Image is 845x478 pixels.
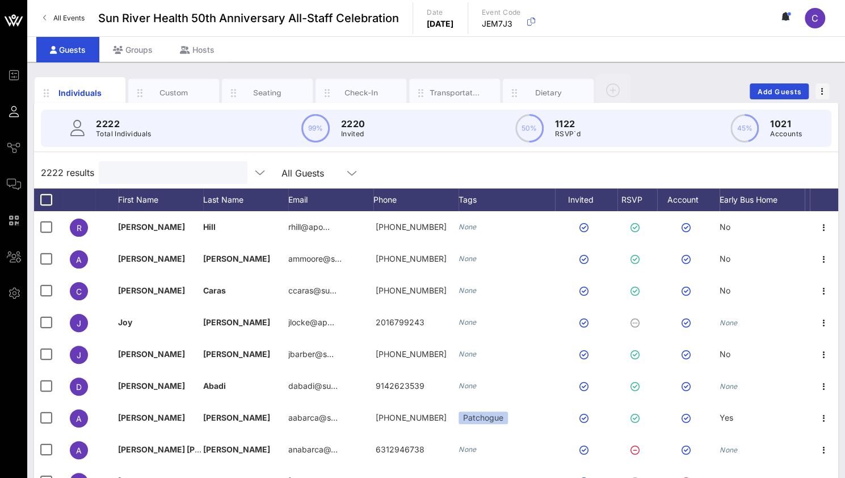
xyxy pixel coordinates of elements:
[459,188,555,211] div: Tags
[341,117,365,131] p: 2220
[376,286,447,295] span: +18455701917
[36,37,99,62] div: Guests
[203,381,226,391] span: Abadi
[720,349,730,359] span: No
[76,382,82,392] span: D
[275,161,365,184] div: All Guests
[118,381,185,391] span: [PERSON_NAME]
[757,87,802,96] span: Add Guests
[459,318,477,326] i: None
[203,349,270,359] span: [PERSON_NAME]
[77,350,81,360] span: J
[203,413,270,422] span: [PERSON_NAME]
[720,413,733,422] span: Yes
[720,254,730,263] span: No
[376,349,447,359] span: 607-437-0421
[288,275,337,307] p: ccaras@su…
[55,87,106,99] div: Individuals
[76,446,82,455] span: A
[203,222,216,232] span: Hill
[99,37,166,62] div: Groups
[459,254,477,263] i: None
[482,7,521,18] p: Event Code
[376,413,447,422] span: 631-524-4043
[118,317,132,327] span: Joy
[118,286,185,295] span: [PERSON_NAME]
[376,254,447,263] span: +18457629158
[288,338,334,370] p: jbarber@s…
[376,381,424,391] span: 9142623539
[76,287,82,296] span: C
[720,446,738,454] i: None
[459,286,477,295] i: None
[288,402,338,434] p: aabarca@s…
[118,349,185,359] span: [PERSON_NAME]
[812,12,818,24] span: C
[555,188,617,211] div: Invited
[288,243,342,275] p: ammoore@s…
[459,381,477,390] i: None
[36,9,91,27] a: All Events
[41,166,94,179] span: 2222 results
[336,87,386,98] div: Check-In
[203,188,288,211] div: Last Name
[76,255,82,265] span: A
[203,317,270,327] span: [PERSON_NAME]
[203,286,226,295] span: Caras
[242,87,293,98] div: Seating
[459,350,477,358] i: None
[770,128,802,140] p: Accounts
[555,117,581,131] p: 1122
[720,382,738,391] i: None
[720,286,730,295] span: No
[720,318,738,327] i: None
[288,211,330,243] p: rhill@apo…
[96,128,152,140] p: Total Individuals
[555,128,581,140] p: RSVP`d
[720,188,805,211] div: Early Bus Home
[118,413,185,422] span: [PERSON_NAME]
[770,117,802,131] p: 1021
[459,445,477,454] i: None
[288,188,373,211] div: Email
[430,87,480,98] div: Transportation
[288,307,334,338] p: jlocke@ap…
[288,434,338,466] p: anabarca@…
[427,7,454,18] p: Date
[166,37,228,62] div: Hosts
[482,18,521,30] p: JEM7J3
[288,370,338,402] p: dabadi@su…
[118,188,203,211] div: First Name
[118,445,254,454] span: [PERSON_NAME] [PERSON_NAME]
[805,8,825,28] div: C
[459,223,477,231] i: None
[98,10,399,27] span: Sun River Health 50th Anniversary All-Staff Celebration
[203,445,270,454] span: [PERSON_NAME]
[203,254,270,263] span: [PERSON_NAME]
[118,222,185,232] span: [PERSON_NAME]
[149,87,199,98] div: Custom
[76,414,82,424] span: A
[427,18,454,30] p: [DATE]
[720,222,730,232] span: No
[523,87,574,98] div: Dietary
[459,412,508,424] div: Patchogue
[376,445,424,454] span: 6312946738
[376,317,424,327] span: 2016799243
[617,188,657,211] div: RSVP
[53,14,85,22] span: All Events
[118,254,185,263] span: [PERSON_NAME]
[341,128,365,140] p: Invited
[376,222,447,232] span: +19172445351
[77,318,81,328] span: J
[373,188,459,211] div: Phone
[281,168,324,178] div: All Guests
[750,83,809,99] button: Add Guests
[96,117,152,131] p: 2222
[77,223,82,233] span: R
[657,188,720,211] div: Account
